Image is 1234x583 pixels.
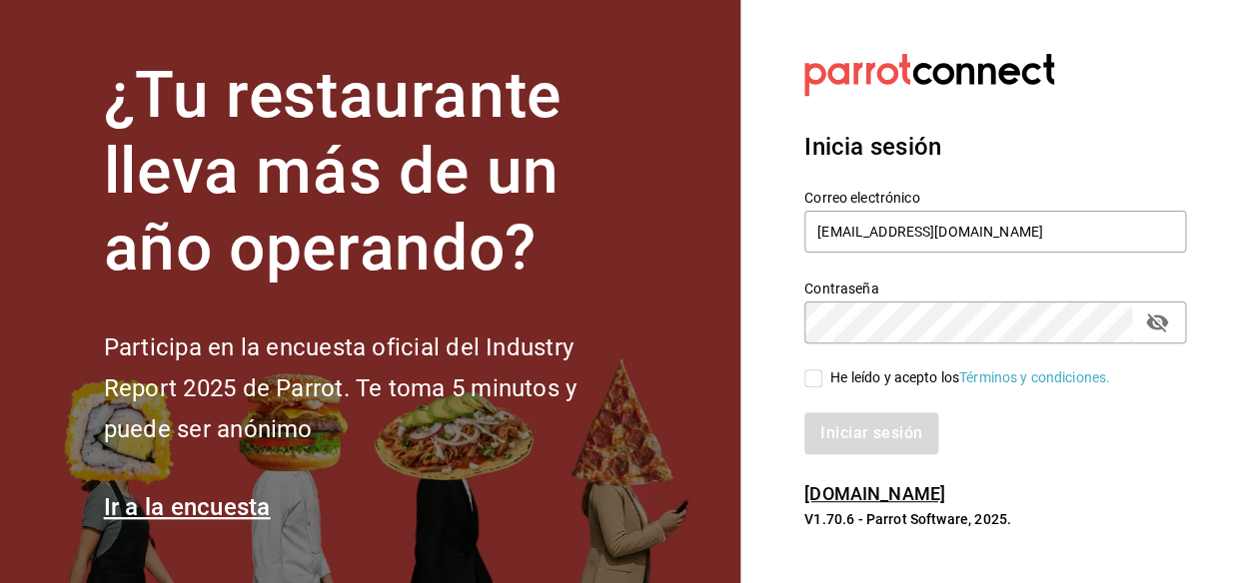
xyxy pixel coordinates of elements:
label: Correo electrónico [804,190,1186,204]
label: Contraseña [804,281,1186,294]
h3: Inicia sesión [804,129,1186,165]
a: Ir a la encuesta [104,493,271,521]
button: passwordField [1140,305,1174,339]
a: Términos y condiciones. [959,369,1110,385]
div: He leído y acepto los [830,367,1110,388]
h1: ¿Tu restaurante lleva más de un año operando? [104,58,643,288]
p: V1.70.6 - Parrot Software, 2025. [804,509,1186,529]
input: Ingresa tu correo electrónico [804,211,1186,253]
h2: Participa en la encuesta oficial del Industry Report 2025 de Parrot. Te toma 5 minutos y puede se... [104,327,643,449]
a: [DOMAIN_NAME] [804,483,945,504]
